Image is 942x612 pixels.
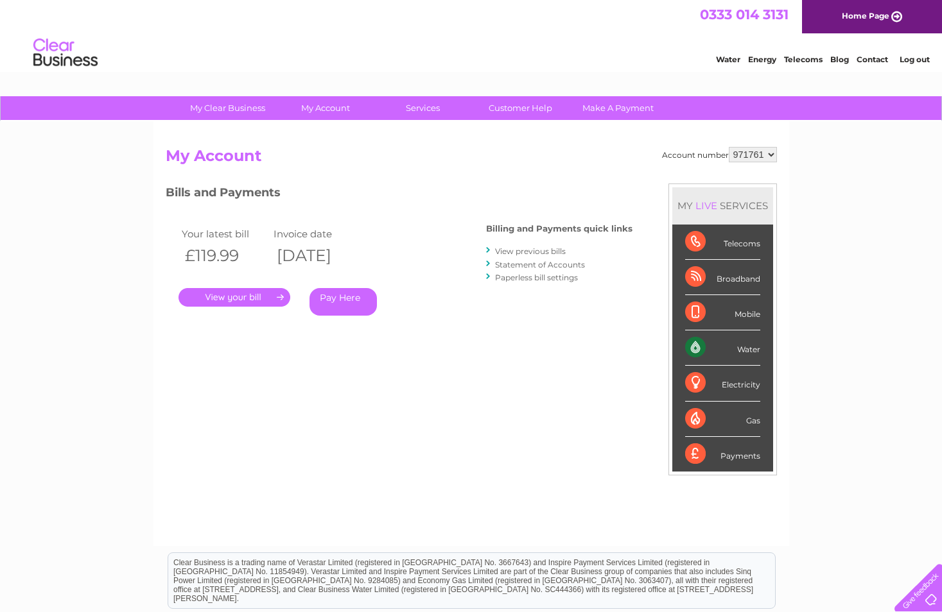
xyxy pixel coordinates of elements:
div: Water [685,330,760,366]
a: My Account [272,96,378,120]
h2: My Account [166,147,777,171]
div: MY SERVICES [672,187,773,224]
div: Payments [685,437,760,472]
a: Services [370,96,476,120]
a: Water [716,55,740,64]
img: logo.png [33,33,98,72]
h4: Billing and Payments quick links [486,224,632,234]
a: . [179,288,290,307]
h3: Bills and Payments [166,183,632,206]
a: Customer Help [467,96,573,120]
a: Pay Here [310,288,377,316]
a: Telecoms [784,55,823,64]
div: Electricity [685,366,760,401]
a: Contact [857,55,888,64]
a: My Clear Business [175,96,281,120]
a: Statement of Accounts [495,260,585,269]
div: Clear Business is a trading name of Verastar Limited (registered in [GEOGRAPHIC_DATA] No. 3667643... [168,7,775,62]
div: Mobile [685,295,760,330]
a: Paperless bill settings [495,273,578,282]
div: LIVE [693,200,720,212]
div: Broadband [685,260,760,295]
td: Your latest bill [179,225,271,242]
div: Gas [685,402,760,437]
th: [DATE] [270,242,363,269]
div: Telecoms [685,225,760,260]
a: Blog [830,55,849,64]
th: £119.99 [179,242,271,269]
a: 0333 014 3131 [700,6,789,22]
a: View previous bills [495,246,566,256]
a: Make A Payment [565,96,671,120]
a: Log out [900,55,930,64]
td: Invoice date [270,225,363,242]
a: Energy [748,55,776,64]
div: Account number [662,147,777,162]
